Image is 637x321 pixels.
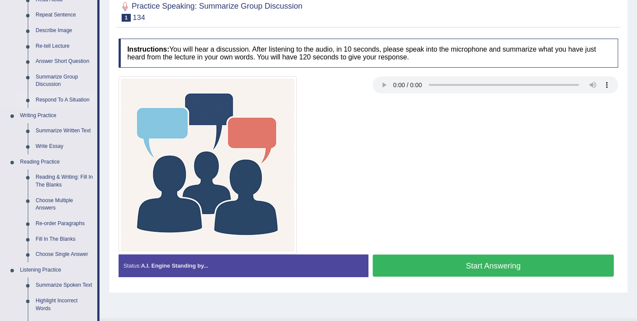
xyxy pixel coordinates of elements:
[32,232,97,247] a: Fill In The Blanks
[32,123,97,139] a: Summarize Written Text
[119,255,368,277] div: Status:
[32,193,97,216] a: Choose Multiple Answers
[32,216,97,232] a: Re-order Paragraphs
[32,54,97,69] a: Answer Short Question
[32,7,97,23] a: Repeat Sentence
[32,170,97,193] a: Reading & Writing: Fill In The Blanks
[32,69,97,92] a: Summarize Group Discussion
[32,39,97,54] a: Re-tell Lecture
[32,139,97,154] a: Write Essay
[16,154,97,170] a: Reading Practice
[32,23,97,39] a: Describe Image
[133,13,145,22] small: 134
[32,92,97,108] a: Respond To A Situation
[16,262,97,278] a: Listening Practice
[119,39,618,68] h4: You will hear a discussion. After listening to the audio, in 10 seconds, please speak into the mi...
[32,247,97,262] a: Choose Single Answer
[127,46,169,53] b: Instructions:
[16,108,97,124] a: Writing Practice
[122,14,131,22] span: 1
[141,262,208,269] strong: A.I. Engine Standing by...
[32,293,97,316] a: Highlight Incorrect Words
[373,255,614,277] button: Start Answering
[32,278,97,293] a: Summarize Spoken Text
